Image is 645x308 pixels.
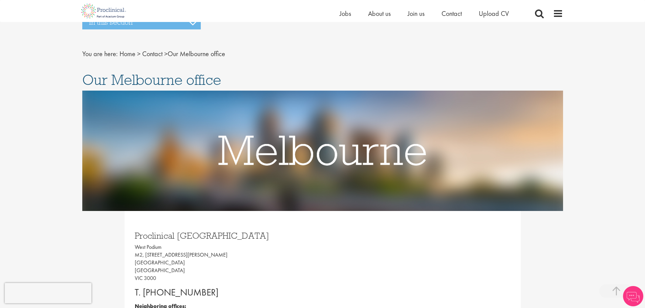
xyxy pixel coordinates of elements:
[442,9,462,18] a: Contact
[120,49,225,58] span: Our Melbourne office
[135,243,318,282] p: West Podium M2, [STREET_ADDRESS][PERSON_NAME] [GEOGRAPHIC_DATA] [GEOGRAPHIC_DATA] VIC 3000
[135,286,318,299] p: T. [PHONE_NUMBER]
[135,231,318,240] h3: Proclinical [GEOGRAPHIC_DATA]
[137,49,141,58] span: >
[408,9,425,18] a: Join us
[82,71,221,89] span: Our Melbourne office
[142,49,163,58] a: breadcrumb link to Contact
[164,49,168,58] span: >
[82,15,201,29] h3: In this section
[120,49,135,58] a: breadcrumb link to Home
[82,49,118,58] span: You are here:
[340,9,351,18] a: Jobs
[5,283,91,303] iframe: reCAPTCHA
[623,286,643,306] img: Chatbot
[479,9,509,18] a: Upload CV
[368,9,391,18] a: About us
